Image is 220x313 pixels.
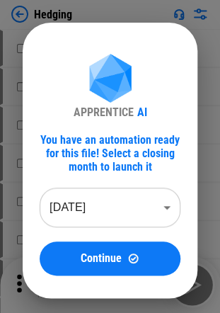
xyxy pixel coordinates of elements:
div: [DATE] [40,188,180,227]
button: ContinueContinue [40,241,180,275]
div: You have an automation ready for this file! Select a closing month to launch it [40,133,180,173]
img: Apprentice AI [82,54,139,106]
div: APPRENTICE [74,106,134,119]
div: AI [137,106,147,119]
img: Continue [127,252,139,264]
span: Continue [81,253,122,264]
